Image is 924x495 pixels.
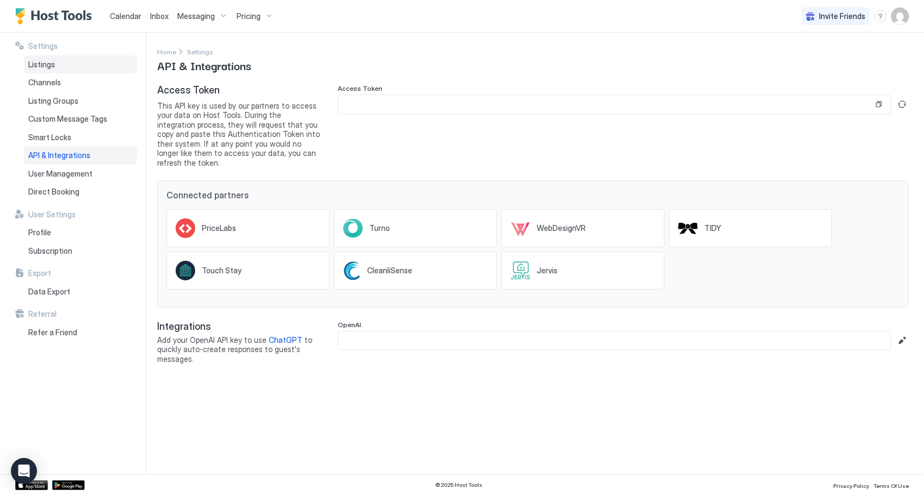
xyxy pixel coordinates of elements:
div: Open Intercom Messenger [11,458,37,484]
a: Host Tools Logo [15,8,97,24]
span: Subscription [28,246,72,256]
a: Turno [334,209,497,247]
a: Direct Booking [24,183,137,201]
a: Terms Of Use [873,479,909,491]
span: Connected partners [166,190,900,200]
span: Settings [187,48,213,56]
span: Inbox [150,11,169,21]
a: Jervis [501,252,665,290]
button: Edit [896,334,909,347]
span: Terms Of Use [873,483,909,489]
a: User Management [24,165,137,183]
span: TIDY [704,223,721,233]
div: Breadcrumb [157,46,176,57]
a: PriceLabs [166,209,330,247]
a: Settings [187,46,213,57]
a: Listings [24,55,137,74]
span: Referral [28,309,57,319]
a: Channels [24,73,137,92]
span: Invite Friends [819,11,865,21]
a: Touch Stay [166,252,330,290]
span: Messaging [177,11,215,21]
span: Settings [28,41,58,51]
a: Calendar [110,10,141,22]
a: Home [157,46,176,57]
span: Data Export [28,287,70,297]
a: Google Play Store [52,480,85,490]
a: ChatGPT [269,335,302,344]
span: Listing Groups [28,96,78,106]
a: Subscription [24,242,137,260]
span: Privacy Policy [833,483,869,489]
span: Export [28,268,51,278]
a: WebDesignVR [501,209,665,247]
button: Generate new token [896,98,909,111]
div: menu [874,10,887,23]
span: Home [157,48,176,56]
a: CleanliSense [334,252,497,290]
span: Turno [369,223,390,233]
a: Profile [24,223,137,242]
span: CleanliSense [367,266,412,275]
span: © 2025 Host Tools [436,481,483,488]
span: PriceLabs [202,223,236,233]
a: Smart Locks [24,128,137,147]
span: Listings [28,60,55,70]
a: API & Integrations [24,146,137,165]
span: API & Integrations [157,57,251,73]
span: User Settings [28,210,76,220]
span: Access Token [338,84,382,92]
input: Input Field [338,331,891,350]
span: Direct Booking [28,187,79,197]
span: OpenAI [338,321,361,329]
span: Access Token [157,84,320,97]
span: Calendar [110,11,141,21]
a: Privacy Policy [833,479,869,491]
span: Channels [28,78,61,87]
span: Add your OpenAI API key to use to quickly auto-create responses to guest's messages. [157,335,320,364]
span: Profile [28,228,51,237]
span: WebDesignVR [537,223,586,233]
a: TIDY [669,209,832,247]
a: Data Export [24,283,137,301]
a: Refer a Friend [24,323,137,342]
span: This API key is used by our partners to access your data on Host Tools. During the integration pr... [157,101,320,168]
input: Input Field [338,95,873,114]
div: User profile [891,8,909,25]
a: Listing Groups [24,92,137,110]
button: Copy [873,99,884,110]
span: User Management [28,169,92,179]
span: API & Integrations [28,151,90,160]
span: Jervis [537,266,557,275]
a: App Store [15,480,48,490]
span: Integrations [157,321,320,333]
a: Inbox [150,10,169,22]
span: Refer a Friend [28,328,77,337]
span: Custom Message Tags [28,114,107,124]
span: Pricing [237,11,261,21]
a: Custom Message Tags [24,110,137,128]
span: Smart Locks [28,133,71,142]
span: Touch Stay [202,266,241,275]
div: Breadcrumb [187,46,213,57]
